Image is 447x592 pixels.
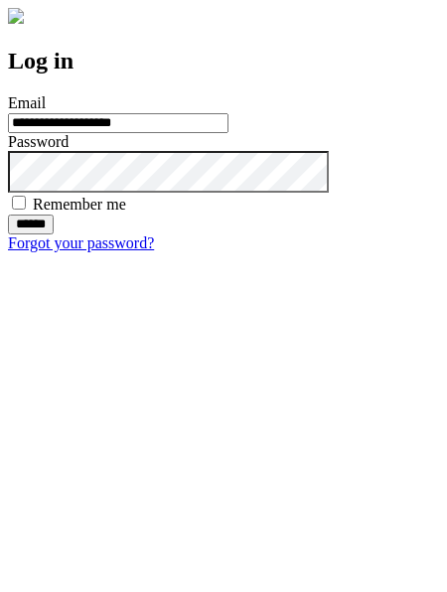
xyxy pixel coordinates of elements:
a: Forgot your password? [8,234,154,251]
label: Email [8,94,46,111]
label: Remember me [33,196,126,213]
img: logo-4e3dc11c47720685a147b03b5a06dd966a58ff35d612b21f08c02c0306f2b779.png [8,8,24,24]
h2: Log in [8,48,439,74]
label: Password [8,133,69,150]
